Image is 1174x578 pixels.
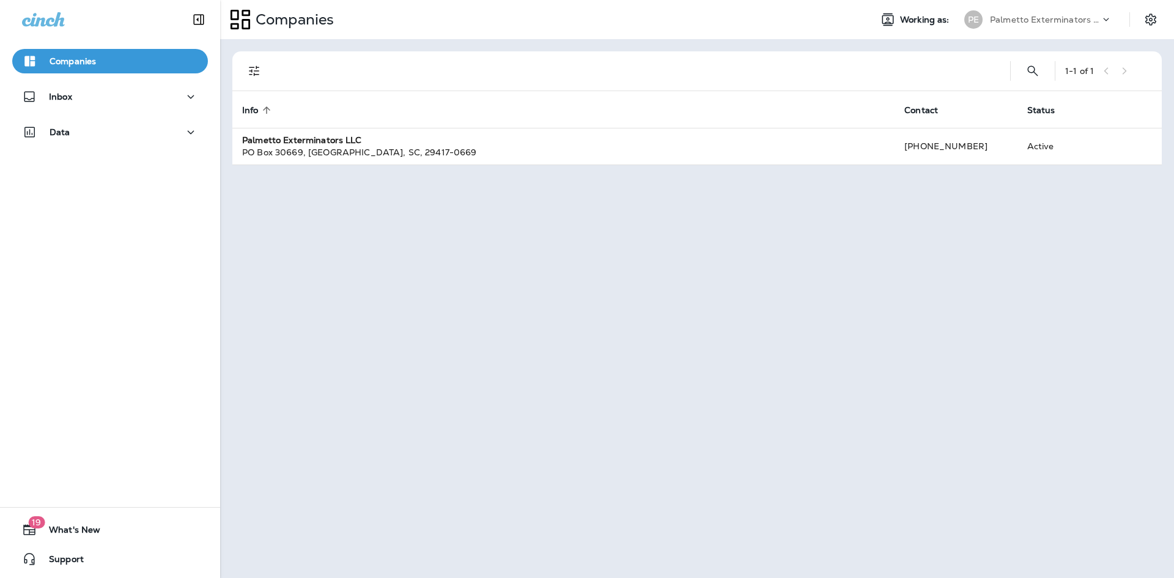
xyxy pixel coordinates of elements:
button: Search Companies [1021,59,1045,83]
button: Data [12,120,208,144]
span: Info [242,105,275,116]
td: Active [1017,128,1096,165]
div: PE [964,10,983,29]
div: 1 - 1 of 1 [1065,66,1094,76]
p: Data [50,127,70,137]
span: Status [1027,105,1071,116]
p: Companies [50,56,96,66]
span: Contact [904,105,938,116]
span: Info [242,105,259,116]
strong: Palmetto Exterminators LLC [242,135,362,146]
p: Companies [251,10,334,29]
span: What's New [37,525,100,539]
span: Status [1027,105,1055,116]
p: Palmetto Exterminators LLC [990,15,1100,24]
span: Working as: [900,15,952,25]
span: Contact [904,105,954,116]
div: PO Box 30669 , [GEOGRAPHIC_DATA] , SC , 29417-0669 [242,146,885,158]
button: Collapse Sidebar [182,7,216,32]
span: [PHONE_NUMBER] [904,141,988,152]
p: Inbox [49,92,72,102]
button: Companies [12,49,208,73]
button: Filters [242,59,267,83]
button: Inbox [12,84,208,109]
span: Support [37,554,84,569]
button: Support [12,547,208,571]
button: 19What's New [12,517,208,542]
span: 19 [28,516,45,528]
button: Settings [1140,9,1162,31]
